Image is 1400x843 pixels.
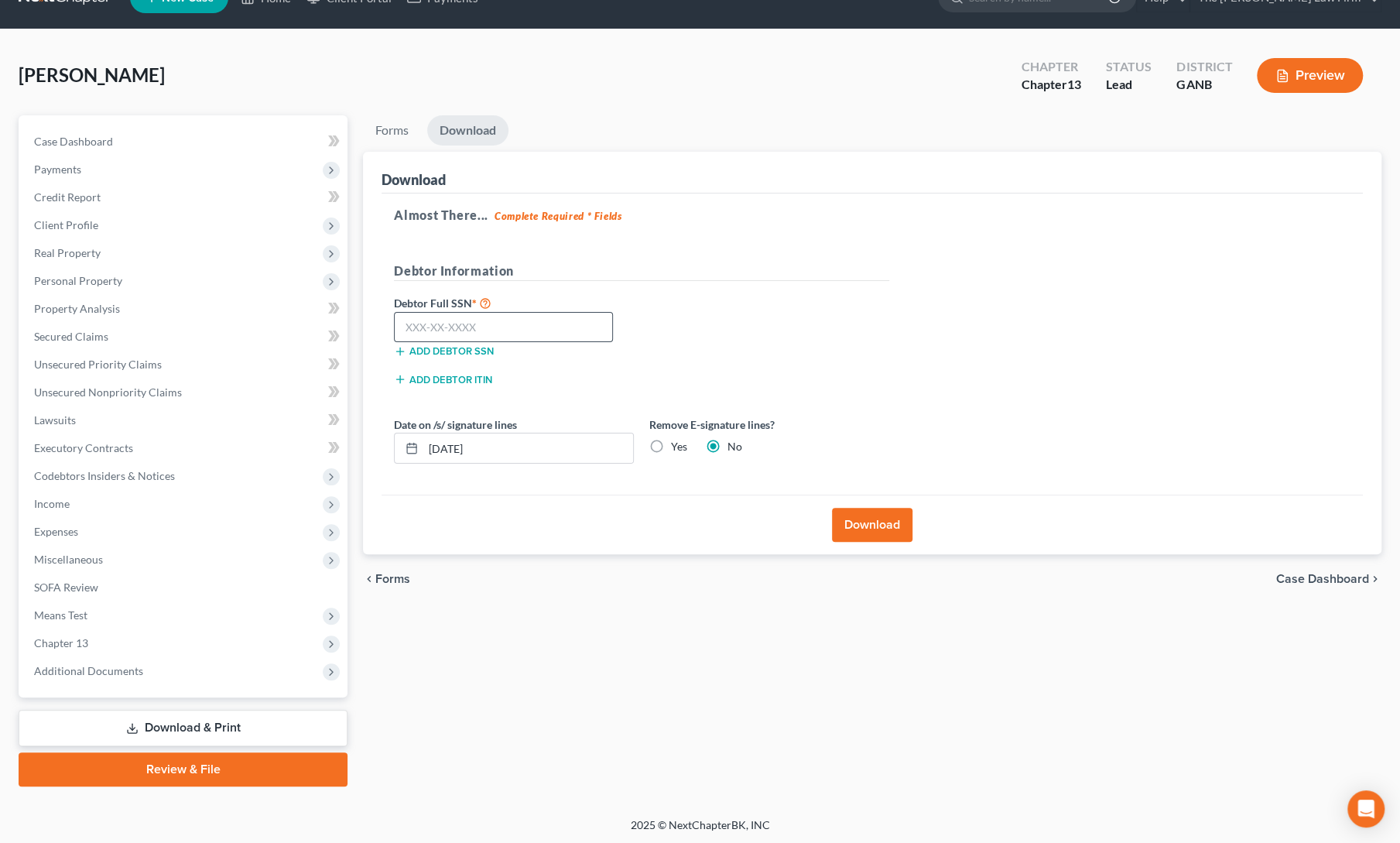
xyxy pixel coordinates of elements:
span: Miscellaneous [34,553,103,566]
span: 13 [1067,77,1081,91]
a: Secured Claims [22,323,347,351]
span: Lawsuits [34,413,76,427]
a: Executory Contracts [22,434,347,462]
span: Additional Documents [34,664,143,677]
a: Unsecured Nonpriority Claims [22,379,347,406]
strong: Complete Required * Fields [495,210,622,222]
a: Credit Report [22,183,347,211]
a: Property Analysis [22,295,347,323]
a: Review & File [19,752,347,786]
span: Means Test [34,608,87,622]
label: Date on /s/ signature lines [394,416,517,433]
span: Expenses [34,525,78,538]
button: chevron_left Forms [363,573,431,585]
i: chevron_left [363,573,375,585]
div: Download [382,170,446,189]
label: Yes [671,439,687,454]
span: Client Profile [34,218,98,231]
a: Forms [363,115,421,146]
span: Executory Contracts [34,441,133,454]
button: Preview [1257,58,1363,93]
input: MM/DD/YYYY [423,433,633,463]
a: SOFA Review [22,574,347,601]
button: Add debtor ITIN [394,373,492,386]
div: GANB [1176,76,1232,94]
span: Chapter 13 [34,636,88,649]
label: Debtor Full SSN [386,293,642,312]
span: Property Analysis [34,302,120,315]
a: Download [427,115,508,146]
a: Unsecured Priority Claims [22,351,347,379]
a: Case Dashboard chevron_right [1276,573,1381,585]
span: [PERSON_NAME] [19,63,165,86]
button: Add debtor SSN [394,345,494,358]
div: Lead [1106,76,1152,94]
div: Chapter [1022,76,1081,94]
button: Download [832,508,912,542]
span: Forms [375,573,410,585]
a: Case Dashboard [22,128,347,156]
div: Status [1106,58,1152,76]
i: chevron_right [1369,573,1381,585]
span: Income [34,497,70,510]
span: Credit Report [34,190,101,204]
h5: Almost There... [394,206,1350,224]
span: Payments [34,163,81,176]
a: Lawsuits [22,406,347,434]
span: Unsecured Nonpriority Claims [34,386,182,399]
span: Personal Property [34,274,122,287]
span: SOFA Review [34,581,98,594]
span: Unsecured Priority Claims [34,358,162,371]
h5: Debtor Information [394,262,889,281]
input: XXX-XX-XXXX [394,312,613,343]
label: Remove E-signature lines? [649,416,889,433]
span: Case Dashboard [34,135,113,148]
div: Chapter [1022,58,1081,76]
div: District [1176,58,1232,76]
span: Case Dashboard [1276,573,1369,585]
span: Real Property [34,246,101,259]
div: Open Intercom Messenger [1347,790,1385,828]
span: Secured Claims [34,330,108,343]
label: No [727,439,742,454]
a: Download & Print [19,710,347,746]
span: Codebtors Insiders & Notices [34,469,175,482]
